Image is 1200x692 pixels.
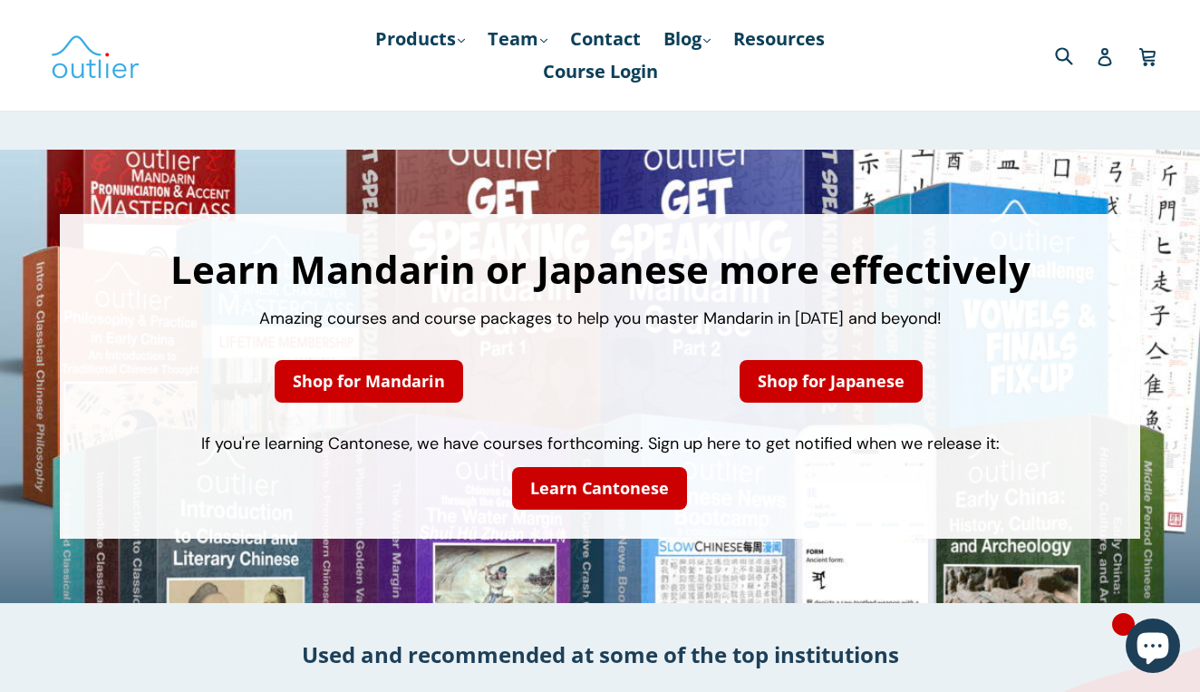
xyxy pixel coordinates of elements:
h1: Learn Mandarin or Japanese more effectively [78,250,1122,288]
a: Course Login [534,55,667,88]
input: Search [1050,36,1100,73]
a: Team [479,23,556,55]
a: Contact [561,23,650,55]
a: Learn Cantonese [512,467,687,510]
span: Amazing courses and course packages to help you master Mandarin in [DATE] and beyond! [259,307,942,329]
a: Shop for Japanese [740,360,923,403]
img: Outlier Linguistics [50,29,140,82]
a: Products [366,23,474,55]
a: Shop for Mandarin [275,360,463,403]
a: Resources [724,23,834,55]
inbox-online-store-chat: Shopify online store chat [1120,619,1185,677]
span: If you're learning Cantonese, we have courses forthcoming. Sign up here to get notified when we r... [201,433,1000,454]
a: Blog [654,23,720,55]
